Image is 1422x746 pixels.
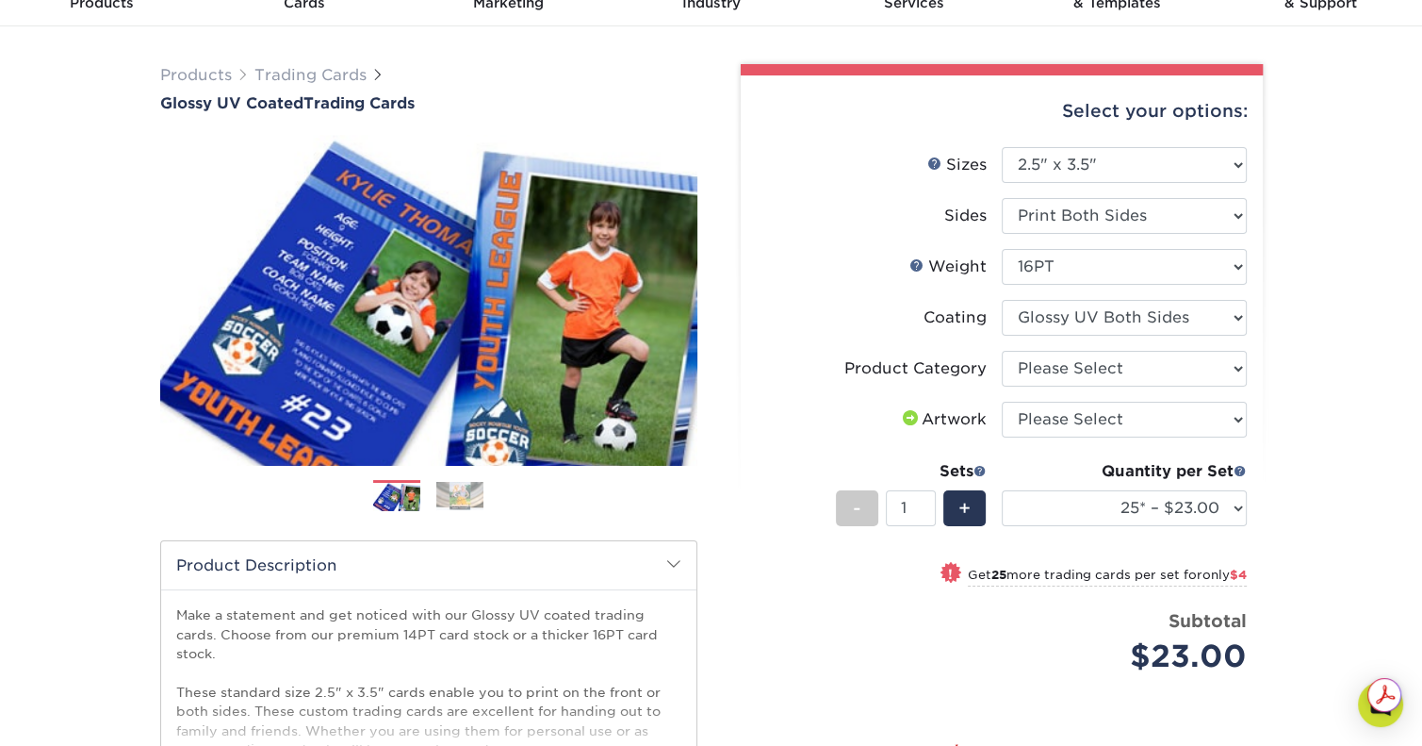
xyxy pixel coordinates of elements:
[844,357,987,380] div: Product Category
[373,481,420,513] img: Trading Cards 01
[160,94,697,112] h1: Trading Cards
[1202,568,1247,582] span: only
[909,256,987,278] div: Weight
[254,66,367,84] a: Trading Cards
[927,154,987,176] div: Sizes
[436,482,483,510] img: Trading Cards 02
[991,568,1006,582] strong: 25
[944,205,987,227] div: Sides
[161,541,696,589] h2: Product Description
[968,568,1247,587] small: Get more trading cards per set for
[948,564,953,584] span: !
[756,75,1248,147] div: Select your options:
[1230,568,1247,582] span: $4
[1169,610,1247,631] strong: Subtotal
[923,307,987,329] div: Coating
[1358,682,1403,727] div: Open Intercom Messenger
[853,494,861,522] span: -
[899,408,987,431] div: Artwork
[160,94,303,112] span: Glossy UV Coated
[1002,460,1247,483] div: Quantity per Set
[958,494,971,522] span: +
[1016,634,1247,679] div: $23.00
[836,460,987,483] div: Sets
[160,94,697,112] a: Glossy UV CoatedTrading Cards
[160,114,697,486] img: Glossy UV Coated 01
[160,66,232,84] a: Products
